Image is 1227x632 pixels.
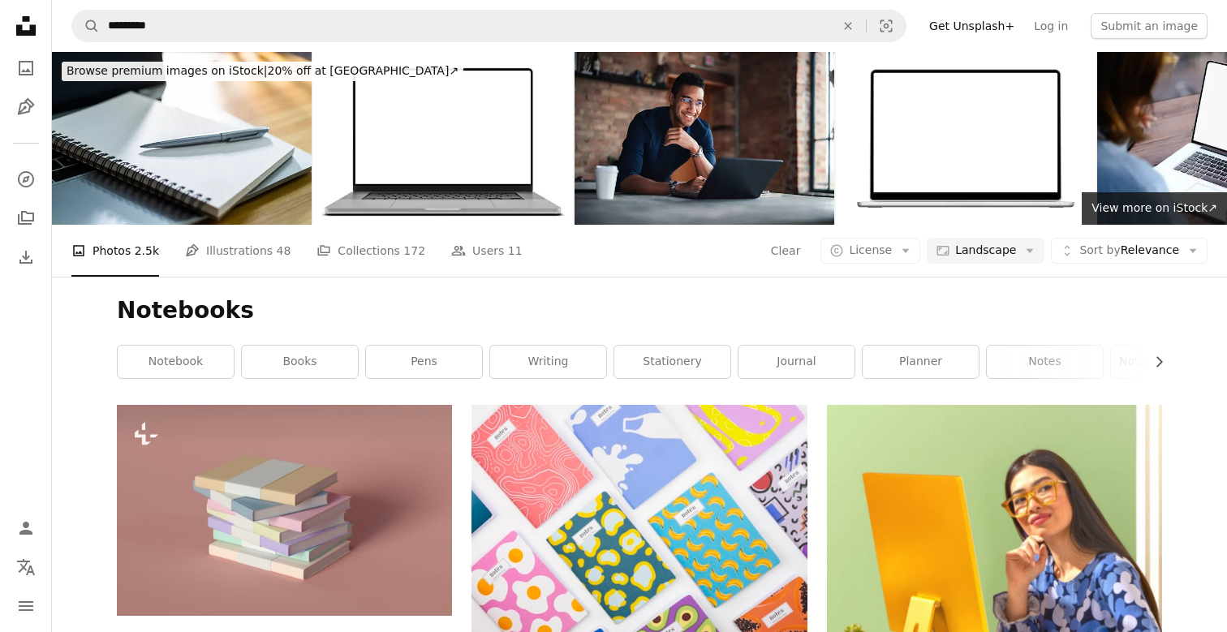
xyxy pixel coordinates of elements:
[927,238,1044,264] button: Landscape
[185,225,291,277] a: Illustrations 48
[1024,13,1078,39] a: Log in
[117,503,452,518] a: a stack of books sitting on top of a pink surface
[10,163,42,196] a: Explore
[836,52,1096,225] img: Laptop Mockup with a white screen isolated on a white background, a High-quality Studio shot
[770,238,802,264] button: Clear
[52,52,312,225] img: Laptop computer with pen and spiral notebook on desk
[10,91,42,123] a: Illustrations
[117,296,1162,325] h1: Notebooks
[10,590,42,622] button: Menu
[1079,243,1179,259] span: Relevance
[738,346,855,378] a: journal
[508,242,523,260] span: 11
[10,52,42,84] a: Photos
[10,512,42,544] a: Log in / Sign up
[1051,238,1208,264] button: Sort byRelevance
[919,13,1024,39] a: Get Unsplash+
[1144,346,1162,378] button: scroll list to the right
[849,243,892,256] span: License
[955,243,1016,259] span: Landscape
[867,11,906,41] button: Visual search
[575,52,834,225] img: Young Professional Working on Laptop in Modern Office Setting
[820,238,920,264] button: License
[117,405,452,616] img: a stack of books sitting on top of a pink surface
[277,242,291,260] span: 48
[118,346,234,378] a: notebook
[10,551,42,583] button: Language
[451,225,523,277] a: Users 11
[10,241,42,273] a: Download History
[52,52,473,91] a: Browse premium images on iStock|20% off at [GEOGRAPHIC_DATA]↗
[1091,13,1208,39] button: Submit an image
[987,346,1103,378] a: notes
[1082,192,1227,225] a: View more on iStock↗
[614,346,730,378] a: stationery
[471,515,807,530] a: happy birthday greeting card on white and red textile
[403,242,425,260] span: 172
[10,202,42,234] a: Collections
[71,10,906,42] form: Find visuals sitewide
[67,64,267,77] span: Browse premium images on iStock |
[830,11,866,41] button: Clear
[366,346,482,378] a: pens
[313,52,573,225] img: Laptop with an empty blank screen, CGI render
[242,346,358,378] a: books
[1111,346,1227,378] a: notebooks on the table
[1091,201,1217,214] span: View more on iStock ↗
[863,346,979,378] a: planner
[490,346,606,378] a: writing
[316,225,425,277] a: Collections 172
[1079,243,1120,256] span: Sort by
[67,64,459,77] span: 20% off at [GEOGRAPHIC_DATA] ↗
[72,11,100,41] button: Search Unsplash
